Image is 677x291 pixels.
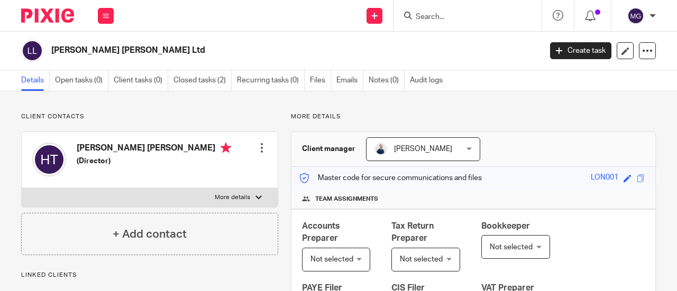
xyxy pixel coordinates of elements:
span: Not selected [310,256,353,263]
a: Closed tasks (2) [173,70,232,91]
p: Master code for secure communications and files [299,173,482,183]
span: Team assignments [315,195,378,203]
a: Audit logs [410,70,448,91]
span: Not selected [490,243,533,251]
p: Client contacts [21,112,278,121]
img: Pixie [21,8,74,23]
input: Search [415,13,510,22]
h4: [PERSON_NAME] [PERSON_NAME] [77,143,231,156]
span: [PERSON_NAME] [394,145,452,153]
p: More details [215,193,250,202]
span: Bookkeeper [481,222,530,230]
img: svg%3E [21,40,43,62]
div: LON001 [591,172,618,184]
h3: Client manager [302,144,355,154]
i: Primary [221,143,231,153]
a: Emails [336,70,363,91]
img: svg%3E [627,7,644,24]
a: Open tasks (0) [55,70,108,91]
a: Recurring tasks (0) [237,70,305,91]
span: Accounts Preparer [302,222,340,242]
h5: (Director) [77,156,231,166]
img: svg%3E [32,143,66,176]
span: Tax Return Preparer [391,222,434,242]
a: Client tasks (0) [114,70,168,91]
a: Details [21,70,50,91]
a: Notes (0) [369,70,405,91]
p: More details [291,112,656,121]
h2: [PERSON_NAME] [PERSON_NAME] Ltd [51,45,437,56]
h4: + Add contact [113,226,187,242]
img: MC_T&CO-3.jpg [374,143,387,155]
span: Not selected [400,256,443,263]
a: Create task [550,42,611,59]
a: Files [310,70,331,91]
p: Linked clients [21,271,278,279]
